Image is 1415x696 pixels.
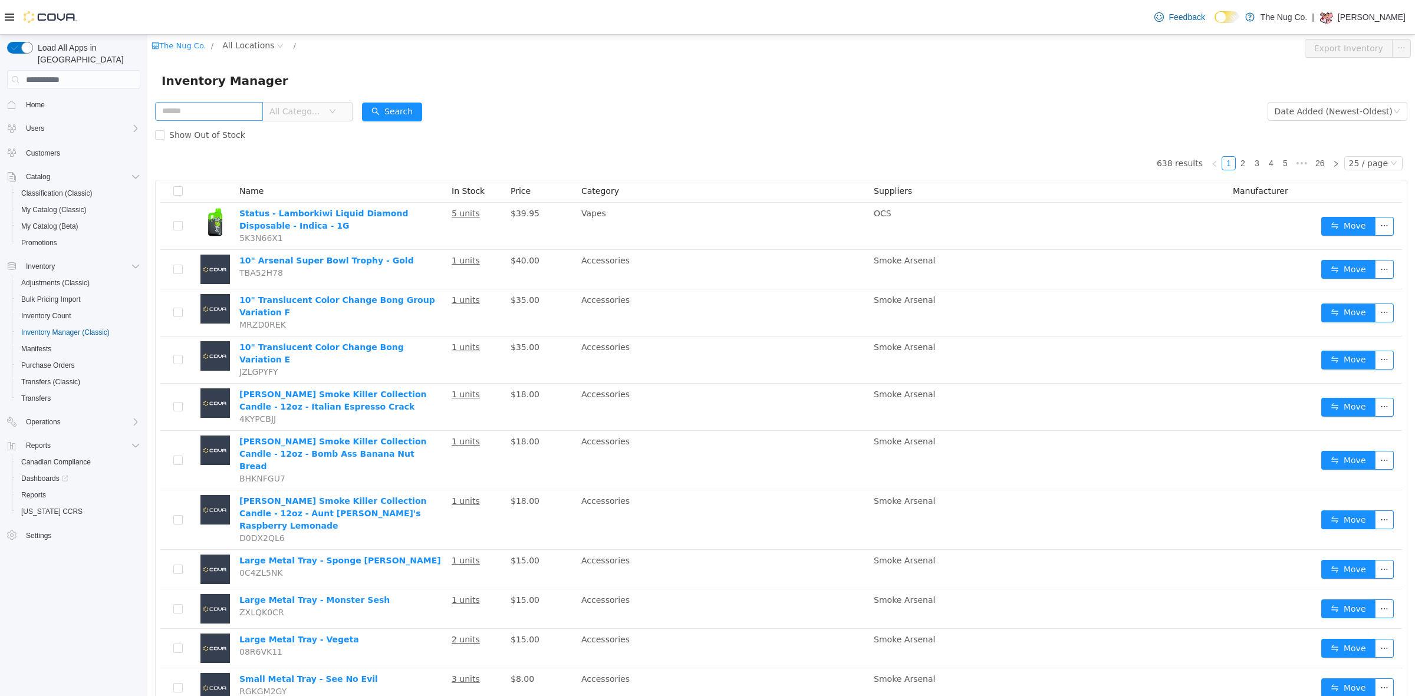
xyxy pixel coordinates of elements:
span: BHKNFGU7 [92,439,138,448]
span: Canadian Compliance [17,455,140,469]
span: Bulk Pricing Import [17,292,140,306]
span: Catalog [26,172,50,182]
a: Inventory Manager (Classic) [17,325,114,339]
span: Smoke Arsenal [726,355,788,364]
span: 0C4ZL5NK [92,533,136,543]
button: Inventory Manager (Classic) [12,324,145,341]
a: Large Metal Tray - Monster Sesh [92,560,242,570]
img: Large Metal Tray - Vegeta placeholder [53,599,83,628]
i: icon: down [1243,125,1250,133]
i: icon: down [182,73,189,81]
i: icon: right [1185,126,1192,133]
a: [PERSON_NAME] Smoke Killer Collection Candle - 12oz - Italian Espresso Crack [92,355,279,377]
a: 1 [1075,122,1088,135]
button: icon: swapMove [1174,565,1228,583]
button: icon: swapMove [1174,416,1228,435]
button: Export Inventory [1157,4,1245,23]
span: Promotions [21,238,57,248]
button: icon: ellipsis [1228,182,1246,201]
button: Inventory Count [12,308,145,324]
a: My Catalog (Classic) [17,203,91,217]
a: 10" Translucent Color Change Bong Variation E [92,308,256,329]
u: 1 units [304,560,333,570]
span: $18.00 [363,402,392,411]
span: Bulk Pricing Import [21,295,81,304]
img: 10" Arsenal Super Bowl Trophy - Gold placeholder [53,220,83,249]
button: icon: swapMove [1174,316,1228,335]
button: icon: ellipsis [1228,476,1246,494]
img: Beamer Smoke Killer Collection Candle - 12oz - Italian Espresso Crack placeholder [53,354,83,383]
a: [PERSON_NAME] Smoke Killer Collection Candle - 12oz - Aunt [PERSON_NAME]'s Raspberry Lemonade [92,461,279,496]
img: Large Metal Tray - Monster Sesh placeholder [53,559,83,589]
span: $8.00 [363,639,387,649]
span: Inventory Count [17,309,140,323]
u: 3 units [304,639,333,649]
span: Dashboards [17,471,140,486]
span: Transfers (Classic) [21,377,80,387]
span: TBA52H78 [92,233,136,243]
span: $15.00 [363,560,392,570]
a: 10" Arsenal Super Bowl Trophy - Gold [92,221,266,230]
span: Name [92,151,116,161]
button: icon: swapMove [1174,363,1228,382]
td: Accessories [429,215,722,255]
li: 5 [1131,121,1145,136]
button: icon: swapMove [1174,225,1228,244]
span: OCS [726,174,744,183]
span: [US_STATE] CCRS [21,507,83,516]
span: Reports [21,438,140,453]
span: Reports [26,441,51,450]
a: Promotions [17,236,62,250]
a: [PERSON_NAME] Smoke Killer Collection Candle - 12oz - Bomb Ass Banana Nut Bread [92,402,279,436]
button: Catalog [21,170,55,184]
span: Smoke Arsenal [726,260,788,270]
a: Canadian Compliance [17,455,96,469]
span: $15.00 [363,521,392,530]
span: Smoke Arsenal [726,221,788,230]
span: ZXLQK0CR [92,573,137,582]
a: Adjustments (Classic) [17,276,94,290]
button: Settings [2,527,145,544]
span: Load All Apps in [GEOGRAPHIC_DATA] [33,42,140,65]
span: Operations [26,417,61,427]
span: Smoke Arsenal [726,308,788,317]
button: icon: ellipsis [1228,565,1246,583]
button: icon: ellipsis [1228,363,1246,382]
span: Manufacturer [1085,151,1141,161]
td: Accessories [429,349,722,396]
span: Purchase Orders [17,358,140,372]
img: Status - Lamborkiwi Liquid Diamond Disposable - Indica - 1G hero shot [53,173,83,202]
button: Inventory [21,259,60,273]
img: Beamer Smoke Killer Collection Candle - 12oz - Bomb Ass Banana Nut Bread placeholder [53,401,83,430]
img: 10" Translucent Color Change Bong Group Variation F placeholder [53,259,83,289]
li: Next Page [1182,121,1196,136]
span: Classification (Classic) [17,186,140,200]
td: Accessories [429,456,722,515]
span: $35.00 [363,308,392,317]
span: Manifests [17,342,140,356]
span: All Categories [122,71,176,83]
p: [PERSON_NAME] [1338,10,1406,24]
span: Smoke Arsenal [726,639,788,649]
span: Reports [21,490,46,500]
span: Home [21,97,140,112]
span: Smoke Arsenal [726,402,788,411]
li: 638 results [1009,121,1055,136]
a: Transfers [17,391,55,405]
a: Large Metal Tray - Vegeta [92,600,212,609]
button: icon: ellipsis [1245,4,1263,23]
i: icon: down [1246,73,1253,81]
span: JZLGPYFY [92,332,131,342]
span: D0DX2QL6 [92,499,137,508]
span: Show Out of Stock [17,95,103,105]
li: 3 [1103,121,1117,136]
a: 10" Translucent Color Change Bong Group Variation F [92,260,288,282]
td: Vapes [429,168,722,215]
p: The Nug Co. [1261,10,1307,24]
span: / [146,6,148,15]
a: Inventory Count [17,309,76,323]
span: $40.00 [363,221,392,230]
a: Small Metal Tray - See No Evil [92,639,231,649]
a: 3 [1103,122,1116,135]
input: Dark Mode [1215,11,1239,24]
